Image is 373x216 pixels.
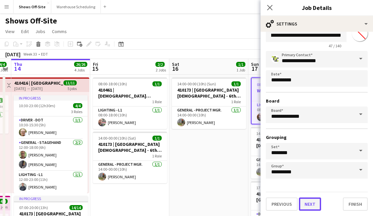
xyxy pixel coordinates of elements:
[14,196,88,201] div: In progress
[14,95,88,193] app-job-card: In progress10:30-23:00 (12h30m)4/43 RolesDriver - DOT1/110:30-15:30 (5h)[PERSON_NAME]General - St...
[152,81,162,86] span: 1/1
[92,65,98,72] span: 15
[14,95,88,101] div: In progress
[14,61,22,67] span: Thu
[14,80,63,86] h3: 410416 | [GEOGRAPHIC_DATA][DEMOGRAPHIC_DATA] - [GEOGRAPHIC_DATA]
[14,86,63,91] div: [DATE] → [DATE]
[156,67,166,72] div: 2 Jobs
[51,0,101,13] button: Warehouse Scheduling
[252,88,324,94] h3: Woodlands
[21,28,29,34] span: Edit
[231,99,241,104] span: 1 Role
[22,52,38,57] span: Week 33
[19,27,31,36] a: Edit
[93,87,167,99] h3: 410461 | [DEMOGRAPHIC_DATA][GEOGRAPHIC_DATA]
[152,99,162,104] span: 1 Role
[14,171,88,194] app-card-role: Lighting - L11/112:00-23:00 (11h)[PERSON_NAME]
[231,81,241,86] span: 1/1
[251,61,259,67] span: Sun
[93,161,167,183] app-card-role: General - Project Mgr.1/114:00-00:00 (10h)[PERSON_NAME]
[5,51,21,58] div: [DATE]
[251,77,325,124] app-job-card: 08:00-18:00 (10h)1/1Woodlands1 RoleLighting - L11/108:00-18:00 (10h)[PERSON_NAME]
[63,80,77,85] span: 11/11
[172,61,179,67] span: Sat
[251,137,325,149] h3: 410173 | [GEOGRAPHIC_DATA][DEMOGRAPHIC_DATA] - 6th Grade Fall Camp FFA 2025
[152,136,162,141] span: 1/1
[323,43,347,48] span: 47 / 140
[3,27,17,36] a: View
[5,28,15,34] span: View
[261,16,373,32] div: Settings
[19,205,48,210] span: 07:00-20:00 (13h)
[14,139,88,171] app-card-role: General - Stagehand2/212:00-18:00 (6h)[PERSON_NAME][PERSON_NAME]
[251,156,325,179] app-card-role: General - Project Mgr.1/114:00-00:00 (10h)[PERSON_NAME]
[172,77,246,129] app-job-card: 14:00-00:00 (10h) (Sun)1/1410173 | [GEOGRAPHIC_DATA][DEMOGRAPHIC_DATA] - 6th Grade Fall Camp FFA ...
[236,67,245,72] div: 1 Job
[266,98,368,104] h3: Board
[236,62,245,67] span: 1/1
[256,131,296,136] span: 14:00-00:00 (10h) (Mon)
[93,141,167,153] h3: 410173 | [GEOGRAPHIC_DATA][DEMOGRAPHIC_DATA] - 6th Grade Fall Camp FFA 2025
[49,27,69,36] a: Comms
[69,205,83,210] span: 14/14
[299,197,321,211] button: Next
[13,65,22,72] span: 14
[93,107,167,129] app-card-role: Lighting - L11/108:00-18:00 (10h)[PERSON_NAME]
[177,81,216,86] span: 14:00-00:00 (10h) (Sun)
[252,101,324,124] app-card-role: Lighting - L11/108:00-18:00 (10h)[PERSON_NAME]
[98,136,136,141] span: 14:00-00:00 (10h) (Sat)
[171,65,179,72] span: 16
[250,65,259,72] span: 17
[93,61,98,67] span: Fri
[266,134,368,140] h3: Grouping
[71,109,82,114] span: 3 Roles
[67,85,77,91] div: 5 jobs
[19,103,55,108] span: 10:30-23:00 (12h30m)
[73,103,82,108] span: 4/4
[155,62,165,67] span: 2/2
[172,107,246,129] app-card-role: General - Project Mgr.1/114:00-00:00 (10h)[PERSON_NAME]
[52,28,67,34] span: Comms
[257,82,286,87] span: 08:00-18:00 (10h)
[93,132,167,183] app-job-card: 14:00-00:00 (10h) (Sat)1/1410173 | [GEOGRAPHIC_DATA][DEMOGRAPHIC_DATA] - 6th Grade Fall Camp FFA ...
[256,185,296,190] span: 17:00-04:00 (11h) (Mon)
[98,81,127,86] span: 08:00-18:00 (10h)
[261,3,373,12] h3: Job Details
[251,127,325,179] app-job-card: 14:00-00:00 (10h) (Mon)1/1410173 | [GEOGRAPHIC_DATA][DEMOGRAPHIC_DATA] - 6th Grade Fall Camp FFA ...
[343,197,368,211] button: Finish
[93,77,167,129] app-job-card: 08:00-18:00 (10h)1/1410461 | [DEMOGRAPHIC_DATA][GEOGRAPHIC_DATA]1 RoleLighting - L11/108:00-18:00...
[5,16,57,26] h1: Shows Off-Site
[266,197,298,211] button: Previous
[74,67,87,72] div: 4 Jobs
[74,62,87,67] span: 26/26
[251,191,325,203] h3: 410317 | Sonic Expo [GEOGRAPHIC_DATA]
[172,87,246,99] h3: 410173 | [GEOGRAPHIC_DATA][DEMOGRAPHIC_DATA] - 6th Grade Fall Camp FFA 2025
[14,116,88,139] app-card-role: Driver - DOT1/110:30-15:30 (5h)[PERSON_NAME]
[41,52,48,57] div: EDT
[35,28,45,34] span: Jobs
[152,153,162,158] span: 1 Role
[14,0,51,13] button: Shows Off-Site
[33,27,48,36] a: Jobs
